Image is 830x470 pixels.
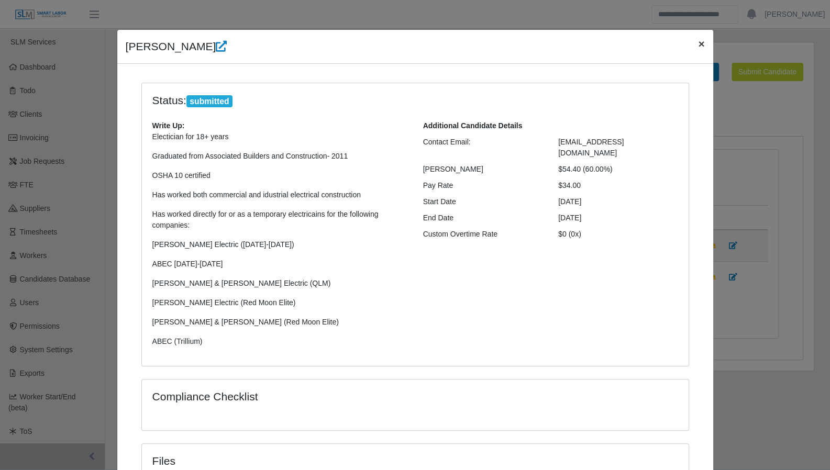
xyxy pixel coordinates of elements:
[550,180,686,191] div: $34.00
[152,209,407,231] p: Has worked directly for or as a temporary electricains for the following companies:
[415,180,551,191] div: Pay Rate
[415,164,551,175] div: [PERSON_NAME]
[690,30,713,58] button: Close
[152,94,543,108] h4: Status:
[415,137,551,159] div: Contact Email:
[558,214,581,222] span: [DATE]
[126,38,227,55] h4: [PERSON_NAME]
[698,38,704,50] span: ×
[152,189,407,200] p: Has worked both commercial and idustrial electrical construction
[152,317,407,328] p: [PERSON_NAME] & [PERSON_NAME] (Red Moon Elite)
[152,239,407,250] p: [PERSON_NAME] Electric ([DATE]-[DATE])
[550,196,686,207] div: [DATE]
[550,164,686,175] div: $54.40 (60.00%)
[415,229,551,240] div: Custom Overtime Rate
[152,131,407,142] p: Electician for 18+ years
[186,95,233,108] span: submitted
[152,297,407,308] p: [PERSON_NAME] Electric (Red Moon Elite)
[152,278,407,289] p: [PERSON_NAME] & [PERSON_NAME] Electric (QLM)
[152,259,407,270] p: ABEC [DATE]-[DATE]
[415,196,551,207] div: Start Date
[152,170,407,181] p: OSHA 10 certified
[152,390,497,403] h4: Compliance Checklist
[423,121,523,130] b: Additional Candidate Details
[558,138,624,157] span: [EMAIL_ADDRESS][DOMAIN_NAME]
[152,121,185,130] b: Write Up:
[152,151,407,162] p: Graduated from Associated Builders and Construction- 2011
[152,336,407,347] p: ABEC (Trillium)
[415,212,551,223] div: End Date
[558,230,581,238] span: $0 (0x)
[152,454,678,467] h4: Files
